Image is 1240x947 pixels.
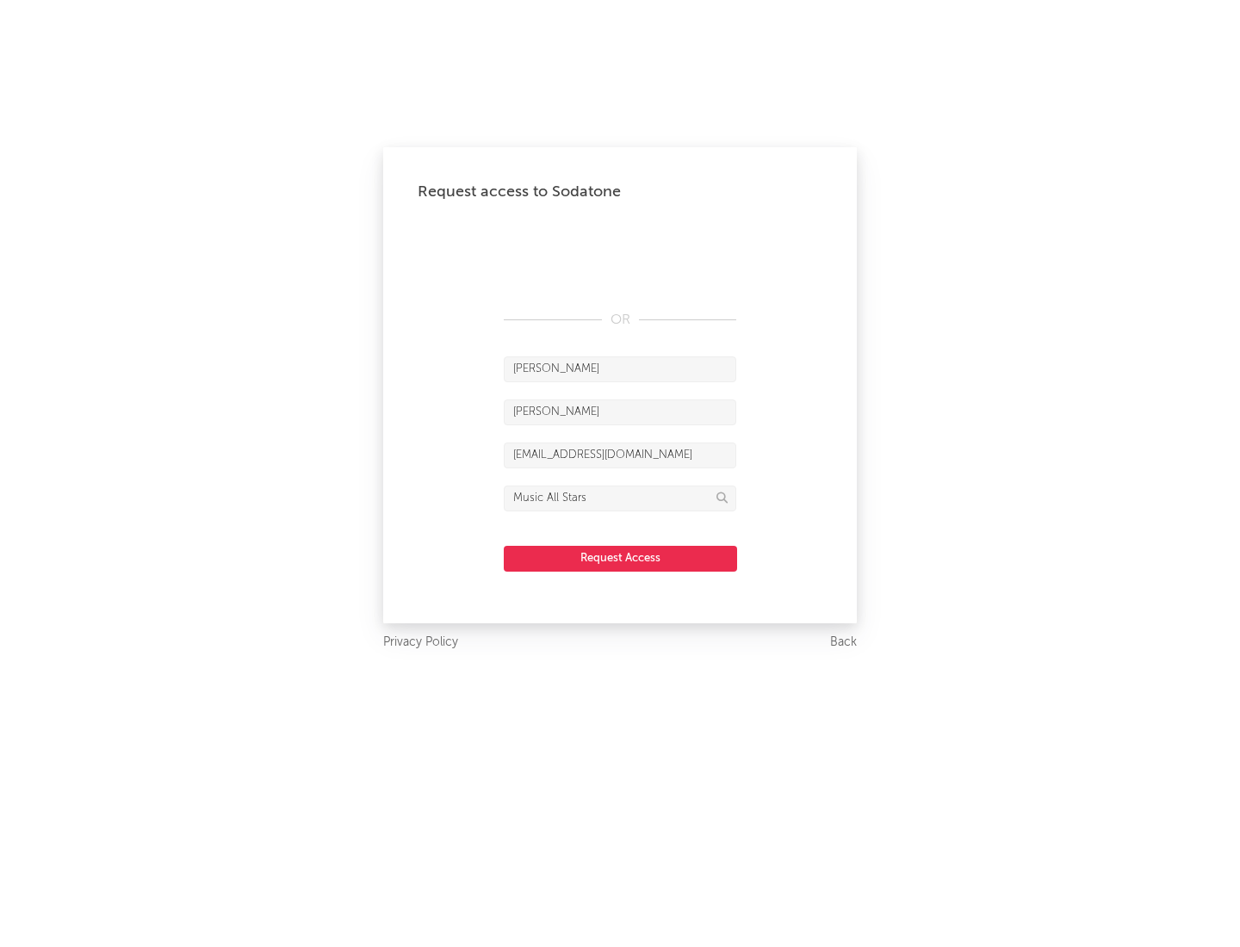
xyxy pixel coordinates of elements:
div: OR [504,310,736,331]
div: Request access to Sodatone [418,182,822,202]
input: First Name [504,356,736,382]
input: Email [504,443,736,468]
a: Back [830,632,857,653]
input: Division [504,486,736,511]
button: Request Access [504,546,737,572]
a: Privacy Policy [383,632,458,653]
input: Last Name [504,399,736,425]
